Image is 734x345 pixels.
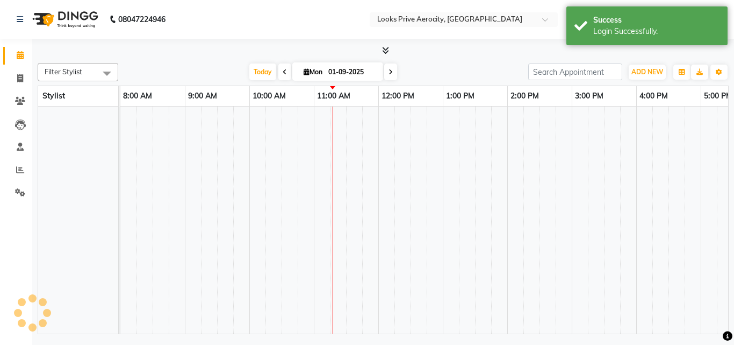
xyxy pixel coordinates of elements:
b: 08047224946 [118,4,165,34]
img: logo [27,4,101,34]
a: 10:00 AM [250,88,289,104]
a: 11:00 AM [314,88,353,104]
button: ADD NEW [629,65,666,80]
div: Login Successfully. [593,26,719,37]
input: Search Appointment [528,64,622,80]
a: 8:00 AM [120,88,155,104]
a: 4:00 PM [637,88,671,104]
span: Filter Stylist [45,67,82,76]
span: Mon [301,68,325,76]
span: Stylist [42,91,65,101]
a: 3:00 PM [572,88,606,104]
a: 9:00 AM [185,88,220,104]
span: Today [249,64,276,80]
a: 12:00 PM [379,88,417,104]
a: 1:00 PM [443,88,477,104]
input: 2025-09-01 [325,64,379,80]
span: ADD NEW [631,68,663,76]
div: Success [593,15,719,26]
a: 2:00 PM [508,88,542,104]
